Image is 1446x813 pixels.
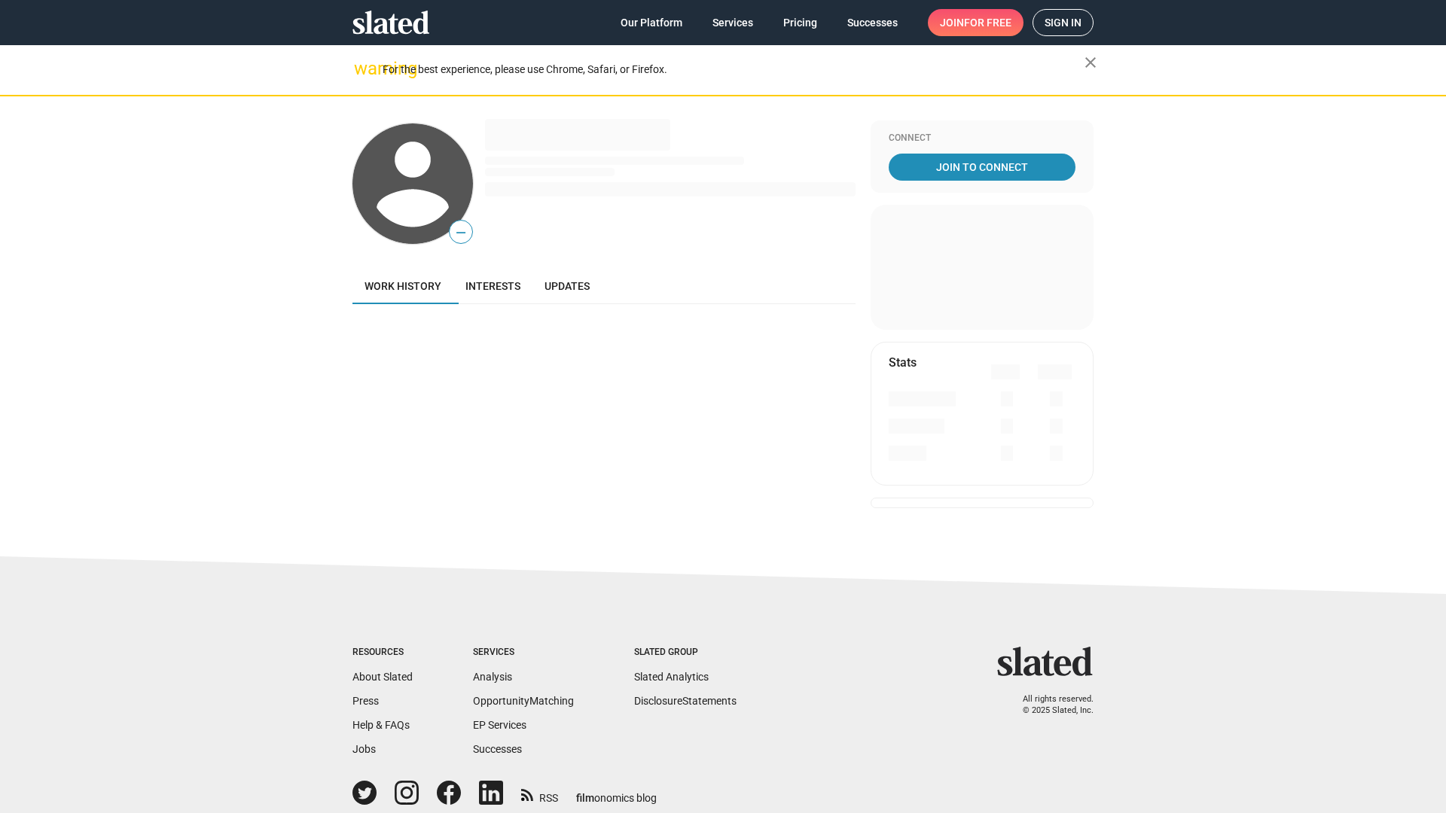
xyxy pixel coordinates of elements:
a: Sign in [1033,9,1094,36]
span: Our Platform [621,9,682,36]
a: DisclosureStatements [634,695,737,707]
a: Successes [835,9,910,36]
a: Interests [453,268,532,304]
div: Slated Group [634,647,737,659]
a: Join To Connect [889,154,1075,181]
a: Successes [473,743,522,755]
a: Analysis [473,671,512,683]
mat-icon: warning [354,59,372,78]
span: Interests [465,280,520,292]
div: Resources [352,647,413,659]
a: filmonomics blog [576,779,657,805]
a: About Slated [352,671,413,683]
a: Work history [352,268,453,304]
a: OpportunityMatching [473,695,574,707]
a: Pricing [771,9,829,36]
p: All rights reserved. © 2025 Slated, Inc. [1007,694,1094,716]
span: for free [964,9,1011,36]
span: Pricing [783,9,817,36]
a: Press [352,695,379,707]
a: Services [700,9,765,36]
span: film [576,792,594,804]
a: Jobs [352,743,376,755]
span: Join To Connect [892,154,1072,181]
div: Services [473,647,574,659]
span: Work history [365,280,441,292]
mat-card-title: Stats [889,355,917,370]
span: — [450,223,472,242]
span: Sign in [1045,10,1081,35]
a: Help & FAQs [352,719,410,731]
span: Updates [545,280,590,292]
a: Our Platform [609,9,694,36]
span: Join [940,9,1011,36]
div: Connect [889,132,1075,145]
a: EP Services [473,719,526,731]
span: Successes [847,9,898,36]
a: Slated Analytics [634,671,709,683]
a: Joinfor free [928,9,1023,36]
a: Updates [532,268,602,304]
div: For the best experience, please use Chrome, Safari, or Firefox. [383,59,1084,80]
span: Services [712,9,753,36]
mat-icon: close [1081,53,1100,72]
a: RSS [521,782,558,805]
